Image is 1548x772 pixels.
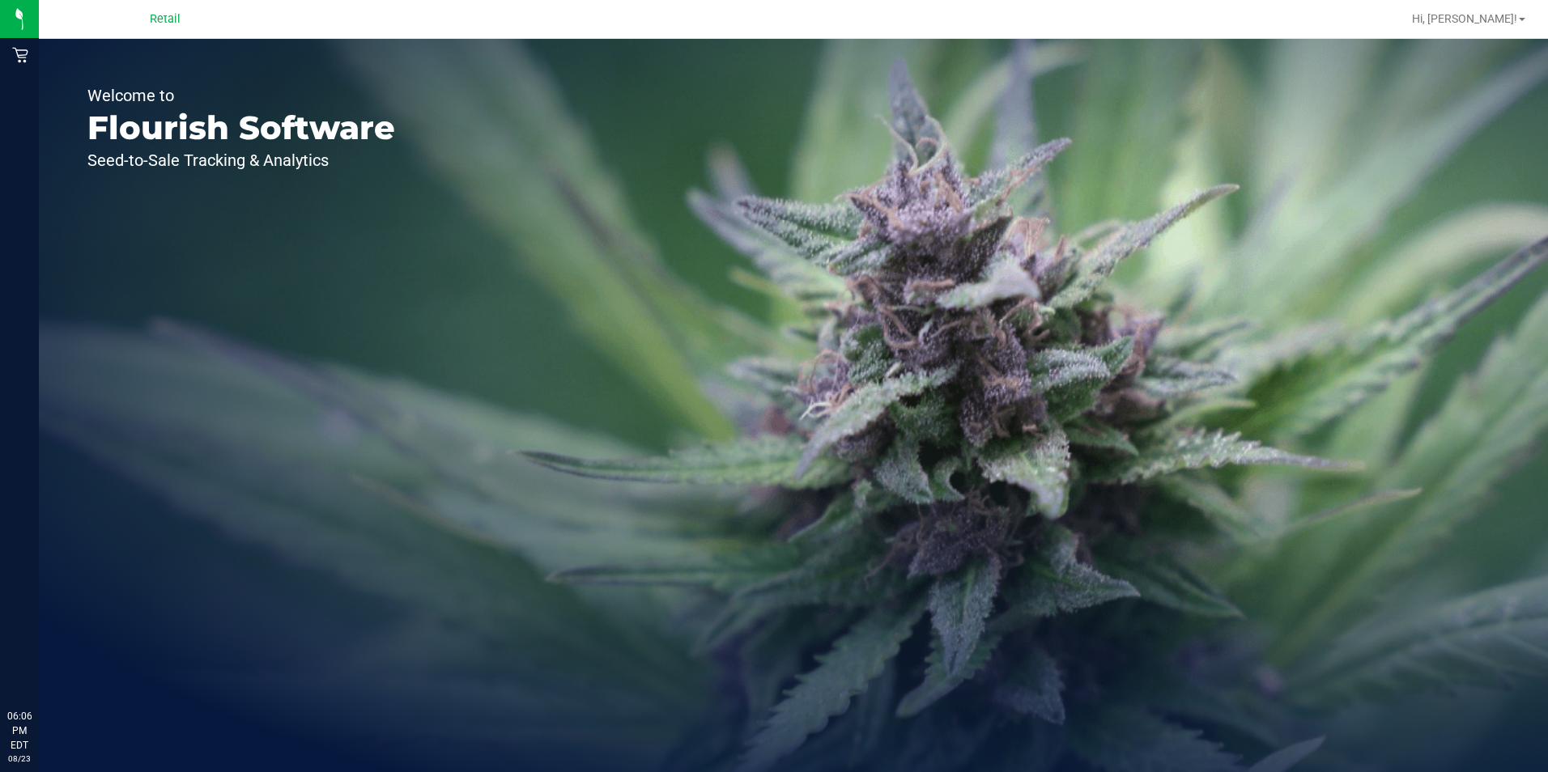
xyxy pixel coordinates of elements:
span: Retail [150,12,181,26]
p: 08/23 [7,753,32,765]
iframe: Resource center [16,643,65,691]
p: 06:06 PM EDT [7,709,32,753]
p: Flourish Software [87,112,395,144]
p: Welcome to [87,87,395,104]
p: Seed-to-Sale Tracking & Analytics [87,152,395,168]
span: Hi, [PERSON_NAME]! [1412,12,1517,25]
inline-svg: Retail [12,47,28,63]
